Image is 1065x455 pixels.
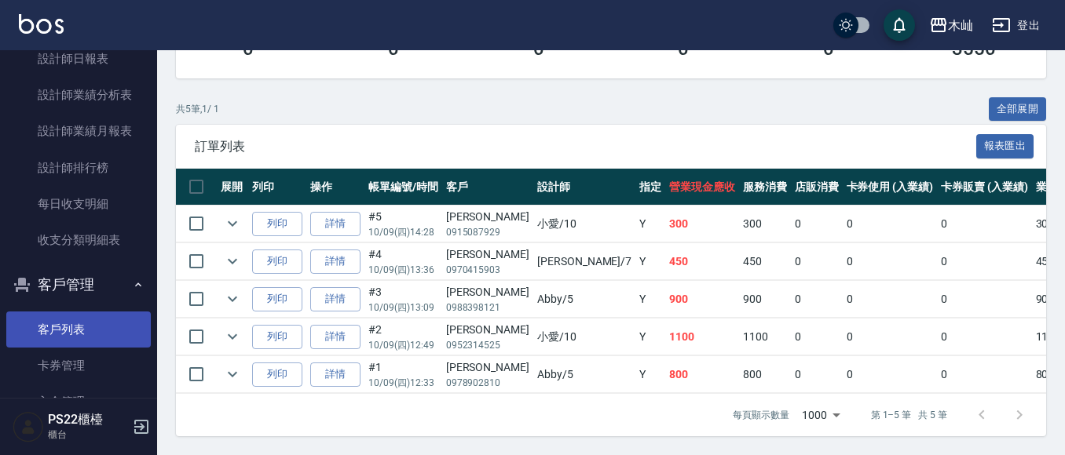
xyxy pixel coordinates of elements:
[739,243,791,280] td: 450
[635,243,665,280] td: Y
[739,281,791,318] td: 900
[635,206,665,242] td: Y
[533,206,635,242] td: 小愛 /10
[843,281,938,318] td: 0
[368,338,438,352] p: 10/09 (四) 12:49
[989,97,1047,122] button: 全部展開
[310,249,360,274] a: 詳情
[533,281,635,318] td: Abby /5
[665,281,739,318] td: 900
[665,206,739,242] td: 300
[884,9,915,41] button: save
[252,325,302,349] button: 列印
[306,169,364,206] th: 操作
[665,169,739,206] th: 營業現金應收
[791,243,843,280] td: 0
[6,348,151,384] a: 卡券管理
[533,169,635,206] th: 設計師
[221,362,244,386] button: expand row
[221,325,244,348] button: expand row
[665,318,739,355] td: 1100
[310,362,360,387] a: 詳情
[665,356,739,393] td: 800
[976,134,1034,158] button: 報表匯出
[937,318,1032,355] td: 0
[6,150,151,186] a: 設計師排行榜
[48,412,128,428] h5: PS22櫃檯
[221,287,244,311] button: expand row
[843,206,938,242] td: 0
[6,311,151,348] a: 客戶列表
[446,322,529,338] div: [PERSON_NAME]
[871,408,947,422] p: 第 1–5 筆 共 5 筆
[310,325,360,349] a: 詳情
[937,281,1032,318] td: 0
[446,300,529,315] p: 0988398121
[635,169,665,206] th: 指定
[533,356,635,393] td: Abby /5
[791,281,843,318] td: 0
[446,359,529,376] div: [PERSON_NAME]
[368,376,438,390] p: 10/09 (四) 12:33
[635,318,665,355] td: Y
[665,243,739,280] td: 450
[791,318,843,355] td: 0
[843,318,938,355] td: 0
[48,428,128,442] p: 櫃台
[791,206,843,242] td: 0
[364,281,442,318] td: #3
[446,225,529,239] p: 0915087929
[6,41,151,77] a: 設計師日報表
[252,212,302,236] button: 列印
[6,113,151,149] a: 設計師業績月報表
[248,169,306,206] th: 列印
[843,169,938,206] th: 卡券使用 (入業績)
[976,138,1034,153] a: 報表匯出
[364,169,442,206] th: 帳單編號/時間
[948,16,973,35] div: 木屾
[446,338,529,352] p: 0952314525
[442,169,533,206] th: 客戶
[368,300,438,315] p: 10/09 (四) 13:09
[843,243,938,280] td: 0
[364,243,442,280] td: #4
[6,384,151,420] a: 入金管理
[217,169,248,206] th: 展開
[446,209,529,225] div: [PERSON_NAME]
[937,356,1032,393] td: 0
[937,206,1032,242] td: 0
[791,356,843,393] td: 0
[6,77,151,113] a: 設計師業績分析表
[310,287,360,311] a: 詳情
[368,225,438,239] p: 10/09 (四) 14:28
[19,14,64,34] img: Logo
[446,376,529,390] p: 0978902810
[252,362,302,387] button: 列印
[791,169,843,206] th: 店販消費
[937,169,1032,206] th: 卡券販賣 (入業績)
[221,212,244,235] button: expand row
[310,212,360,236] a: 詳情
[446,263,529,277] p: 0970415903
[252,287,302,311] button: 列印
[733,408,789,422] p: 每頁顯示數量
[252,249,302,274] button: 列印
[13,411,44,442] img: Person
[739,206,791,242] td: 300
[446,246,529,263] div: [PERSON_NAME]
[195,139,976,155] span: 訂單列表
[923,9,979,42] button: 木屾
[221,249,244,273] button: expand row
[533,243,635,280] td: [PERSON_NAME] /7
[739,169,791,206] th: 服務消費
[446,284,529,300] div: [PERSON_NAME]
[937,243,1032,280] td: 0
[739,318,791,355] td: 1100
[368,263,438,277] p: 10/09 (四) 13:36
[6,264,151,305] button: 客戶管理
[796,394,846,436] div: 1000
[635,356,665,393] td: Y
[533,318,635,355] td: 小愛 /10
[986,11,1046,40] button: 登出
[635,281,665,318] td: Y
